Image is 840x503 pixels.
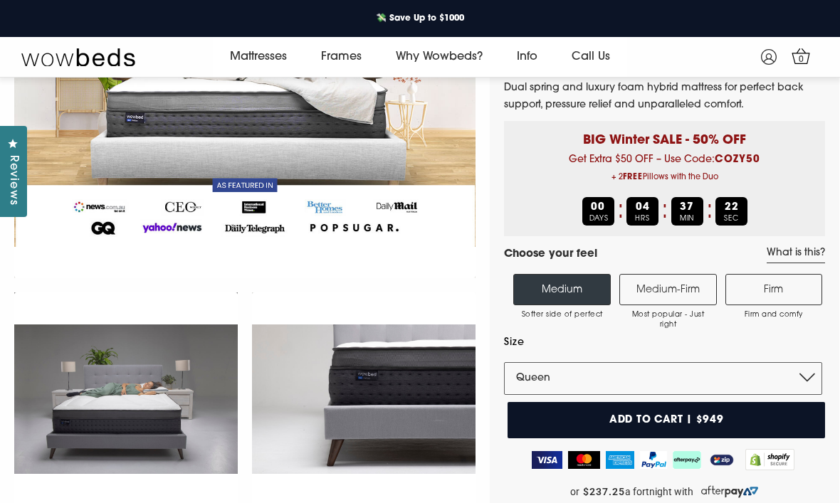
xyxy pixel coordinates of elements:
[213,37,304,77] a: Mattresses
[504,247,597,263] h4: Choose your feel
[304,37,379,77] a: Frames
[591,202,605,213] b: 00
[680,202,694,213] b: 37
[568,451,600,469] img: MasterCard Logo
[789,43,814,68] a: 0
[379,37,500,77] a: Why Wowbeds?
[515,154,814,186] span: Get Extra $50 OFF – Use Code:
[515,169,814,186] span: + 2 Pillows with the Duo
[508,402,825,438] button: Add to cart | $949
[626,197,658,226] div: HRS
[640,451,667,469] img: PayPal Logo
[707,451,737,469] img: ZipPay Logo
[671,197,703,226] div: MIN
[504,334,822,351] label: Size
[504,83,804,110] span: Dual spring and luxury foam hybrid mattress for perfect back support, pressure relief and unparal...
[570,486,579,498] span: or
[583,486,625,498] strong: $237.25
[582,197,614,226] div: DAYS
[767,247,825,263] a: What is this?
[619,274,717,305] label: Medium-Firm
[715,154,760,165] b: COZY50
[636,202,650,213] b: 04
[555,37,627,77] a: Call Us
[521,310,603,320] span: Softer side of perfect
[500,37,555,77] a: Info
[21,47,135,67] img: Wow Beds Logo
[623,174,643,181] b: FREE
[364,9,476,28] a: 💸 Save Up to $1000
[625,486,693,498] span: a fortnight with
[515,121,814,150] p: BIG Winter SALE - 50% OFF
[532,451,562,469] img: Visa Logo
[4,155,22,206] span: Reviews
[715,197,747,226] div: SEC
[733,310,815,320] span: Firm and comfy
[606,451,635,469] img: American Express Logo
[794,53,809,67] span: 0
[725,202,739,213] b: 22
[627,310,709,330] span: Most popular - Just right
[745,449,795,470] img: Shopify secure badge
[673,451,701,469] img: AfterPay Logo
[725,274,823,305] label: Firm
[504,481,825,502] a: or $237.25 a fortnight with
[513,274,611,305] label: Medium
